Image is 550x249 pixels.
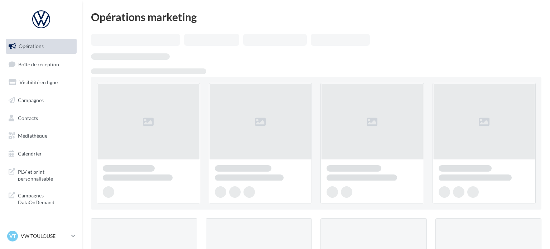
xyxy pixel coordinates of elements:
[18,133,47,139] span: Médiathèque
[4,146,78,161] a: Calendrier
[18,167,74,182] span: PLV et print personnalisable
[4,111,78,126] a: Contacts
[6,229,77,243] a: VT VW TOULOUSE
[4,39,78,54] a: Opérations
[4,93,78,108] a: Campagnes
[4,57,78,72] a: Boîte de réception
[4,188,78,209] a: Campagnes DataOnDemand
[18,150,42,157] span: Calendrier
[21,233,68,240] p: VW TOULOUSE
[18,191,74,206] span: Campagnes DataOnDemand
[4,128,78,143] a: Médiathèque
[19,43,44,49] span: Opérations
[4,75,78,90] a: Visibilité en ligne
[18,115,38,121] span: Contacts
[18,97,44,103] span: Campagnes
[18,61,59,67] span: Boîte de réception
[19,79,58,85] span: Visibilité en ligne
[9,233,16,240] span: VT
[91,11,541,22] div: Opérations marketing
[4,164,78,185] a: PLV et print personnalisable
